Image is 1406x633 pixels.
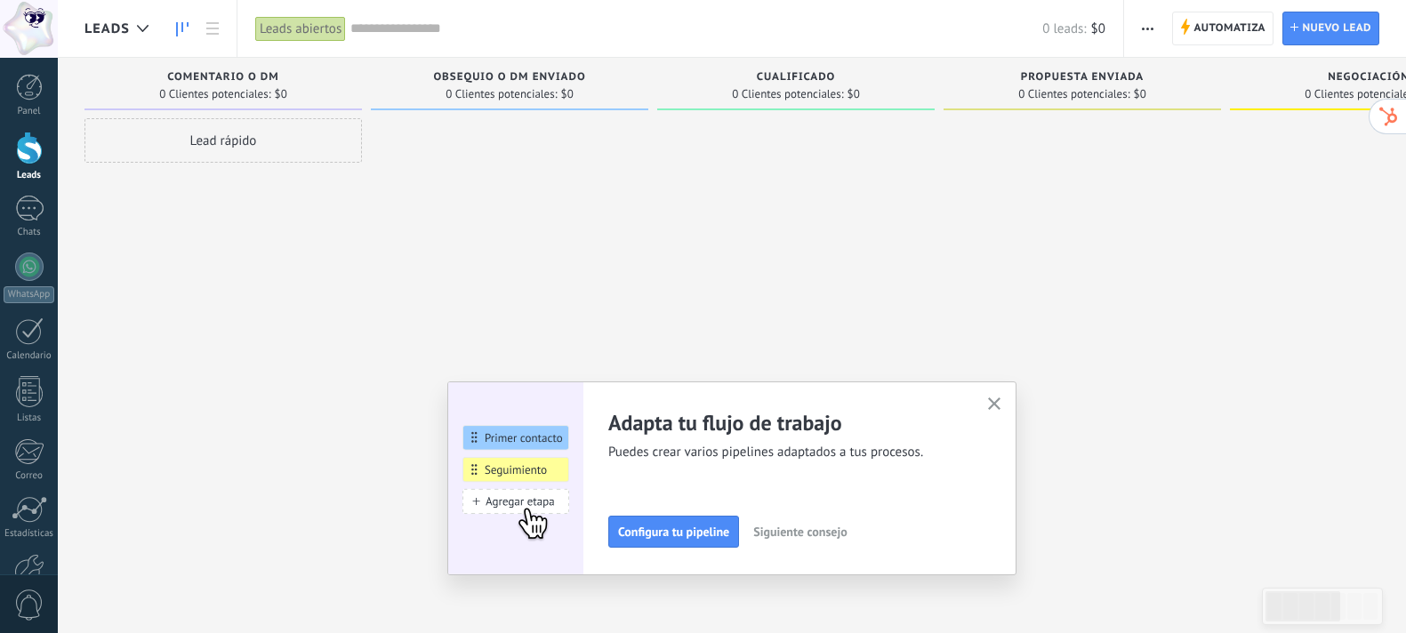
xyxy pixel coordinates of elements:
span: 0 Clientes potenciales: [159,89,270,100]
span: Leads [84,20,130,37]
span: 0 Clientes potenciales: [446,89,557,100]
span: Cualificado [757,71,836,84]
div: Calendario [4,350,55,362]
span: $0 [561,89,574,100]
span: 0 Clientes potenciales: [1018,89,1129,100]
div: Lead rápido [84,118,362,163]
span: $0 [1134,89,1146,100]
div: Propuesta enviada [952,71,1212,86]
div: Chats [4,227,55,238]
div: Leads [4,170,55,181]
span: Puedes crear varios pipelines adaptados a tus procesos. [608,444,966,461]
button: Siguiente consejo [745,518,855,545]
span: $0 [848,89,860,100]
span: Configura tu pipeline [618,525,729,538]
div: Obsequio o DM enviado [380,71,639,86]
span: $0 [1091,20,1105,37]
span: Siguiente consejo [753,525,847,538]
span: Comentario o DM [167,71,278,84]
div: Panel [4,106,55,117]
div: Comentario o DM [93,71,353,86]
span: 0 leads: [1042,20,1086,37]
div: Estadísticas [4,528,55,540]
div: Correo [4,470,55,482]
a: Nuevo lead [1282,12,1379,45]
button: Configura tu pipeline [608,516,739,548]
span: Nuevo lead [1302,12,1371,44]
div: WhatsApp [4,286,54,303]
span: Obsequio o DM enviado [433,71,585,84]
h2: Adapta tu flujo de trabajo [608,409,966,437]
span: 0 Clientes potenciales: [732,89,843,100]
span: Propuesta enviada [1021,71,1145,84]
a: Automatiza [1172,12,1273,45]
span: $0 [275,89,287,100]
div: Cualificado [666,71,926,86]
div: Listas [4,413,55,424]
span: Automatiza [1193,12,1265,44]
div: Leads abiertos [255,16,346,42]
